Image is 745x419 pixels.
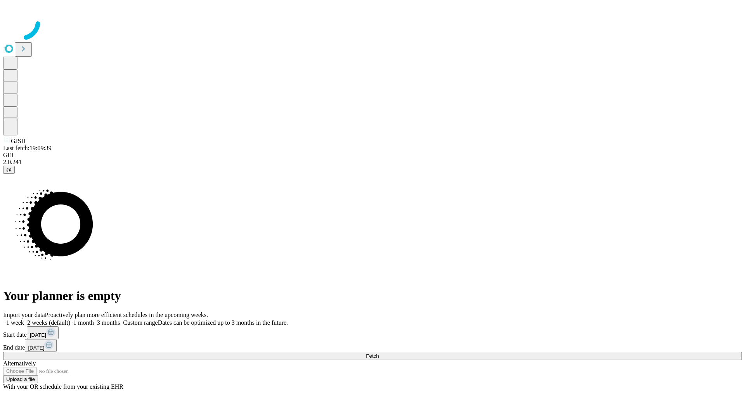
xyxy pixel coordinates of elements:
[3,145,52,151] span: Last fetch: 19:09:39
[6,319,24,326] span: 1 week
[3,289,742,303] h1: Your planner is empty
[3,312,45,318] span: Import your data
[28,345,44,351] span: [DATE]
[3,339,742,352] div: End date
[3,166,15,174] button: @
[3,360,36,367] span: Alternatively
[3,375,38,383] button: Upload a file
[11,138,26,144] span: GJSH
[158,319,288,326] span: Dates can be optimized up to 3 months in the future.
[6,167,12,173] span: @
[3,352,742,360] button: Fetch
[3,152,742,159] div: GEI
[27,326,59,339] button: [DATE]
[30,332,46,338] span: [DATE]
[3,383,123,390] span: With your OR schedule from your existing EHR
[27,319,70,326] span: 2 weeks (default)
[123,319,158,326] span: Custom range
[45,312,208,318] span: Proactively plan more efficient schedules in the upcoming weeks.
[3,159,742,166] div: 2.0.241
[25,339,57,352] button: [DATE]
[73,319,94,326] span: 1 month
[97,319,120,326] span: 3 months
[3,326,742,339] div: Start date
[366,353,379,359] span: Fetch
